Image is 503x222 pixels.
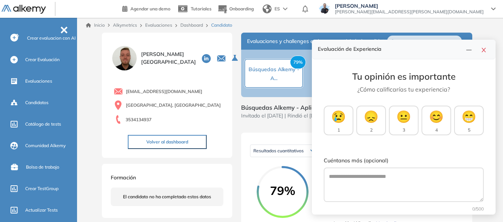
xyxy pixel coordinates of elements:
button: 😊4 [422,106,451,135]
img: PROFILE_MENU_LOGO_USER [111,44,138,72]
span: 😐 [396,107,411,125]
span: [PERSON_NAME] [GEOGRAPHIC_DATA] [141,50,196,66]
span: Búsquedas Alkemy - A... [249,66,299,82]
span: [GEOGRAPHIC_DATA], [GEOGRAPHIC_DATA] [126,102,221,109]
span: 😁 [462,107,476,125]
h3: Tu opinión es importante [324,71,484,82]
a: Evaluaciones [145,22,172,28]
span: Evaluaciones [25,78,52,85]
span: Crear evaluacion con AI [27,35,76,42]
h4: Evaluación de Experiencia [318,46,463,52]
span: Catálogo de tests [25,121,61,127]
span: Bolsa de trabajo [26,164,59,170]
span: Tutoriales [191,6,211,11]
span: Alkymetrics [113,22,137,28]
button: line [463,44,475,54]
button: 😁5 [454,106,484,135]
span: 2 [370,127,373,133]
span: [PERSON_NAME][EMAIL_ADDRESS][PERSON_NAME][DOMAIN_NAME] [335,9,484,15]
a: Dashboard [180,22,203,28]
div: 0 /500 [324,206,484,212]
span: line [466,47,472,53]
span: 😢 [331,107,346,125]
span: Evaluaciones y challenges en los que participó el candidato [247,37,387,45]
button: 😐3 [389,106,419,135]
span: [EMAIL_ADDRESS][DOMAIN_NAME] [126,88,202,95]
span: 79% [257,185,309,196]
span: Búsquedas Alkemy - Aplicación [241,103,329,112]
span: Invitado el [DATE] | Rindió el [DATE] [241,112,329,120]
a: Inicio [86,22,105,29]
span: 3534134937 [126,116,151,123]
span: 3 [403,127,405,133]
label: Cuéntanos más (opcional) [324,157,484,165]
button: Seleccione la evaluación activa [229,52,242,65]
span: Candidato [211,22,232,29]
a: Agendar una demo [122,4,170,13]
span: Comunidad Alkemy [25,142,66,149]
img: arrow [283,7,287,10]
span: Agendar una demo [130,6,170,11]
img: world [263,4,272,13]
span: close [481,47,487,53]
span: Onboarding [229,6,254,11]
p: ¿Cómo calificarías tu experiencia? [324,85,484,94]
button: close [478,44,490,54]
span: [PERSON_NAME] [335,3,484,9]
span: Resultados cuantitativos [253,148,304,153]
button: Volver al dashboard [128,135,207,149]
span: Crear Evaluación [25,56,60,63]
span: ES [274,6,280,12]
span: El candidato no ha completado estos datos [123,193,211,200]
button: 😢1 [324,106,353,135]
span: 😞 [364,107,379,125]
span: Formación [111,174,136,181]
button: Onboarding [217,1,254,17]
span: 4 [435,127,438,133]
span: 5 [468,127,470,133]
button: 😞2 [356,106,386,135]
span: Actualizar Tests [25,207,58,213]
img: Logo [1,5,46,14]
span: 79% [290,56,306,69]
span: 😊 [429,107,444,125]
span: Candidatos [25,99,49,106]
span: Crear TestGroup [25,185,59,192]
span: 1 [337,127,340,133]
